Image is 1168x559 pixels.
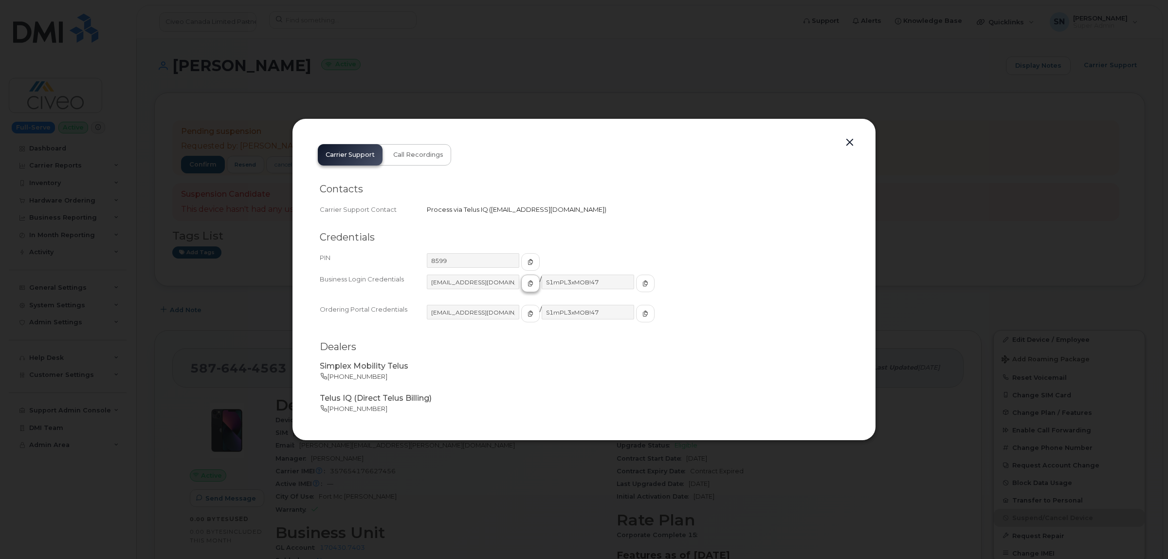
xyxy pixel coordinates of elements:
[320,372,848,381] p: [PHONE_NUMBER]
[320,393,848,404] p: Telus IQ (Direct Telus Billing)
[427,275,848,301] div: /
[320,305,427,331] div: Ordering Portal Credentials
[320,205,427,214] div: Carrier Support Contact
[320,231,848,243] h2: Credentials
[636,275,655,292] button: copy to clipboard
[320,183,848,195] h2: Contacts
[521,305,540,322] button: copy to clipboard
[427,205,488,213] span: Process via Telus IQ
[320,275,427,301] div: Business Login Credentials
[320,253,427,271] div: PIN
[393,151,443,159] span: Call Recordings
[636,305,655,322] button: copy to clipboard
[320,404,848,413] p: [PHONE_NUMBER]
[491,205,604,213] span: [EMAIL_ADDRESS][DOMAIN_NAME]
[427,305,848,331] div: /
[521,275,540,292] button: copy to clipboard
[521,253,540,271] button: copy to clipboard
[320,361,848,372] p: Simplex Mobility Telus
[1126,517,1161,552] iframe: Messenger Launcher
[320,341,848,353] h2: Dealers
